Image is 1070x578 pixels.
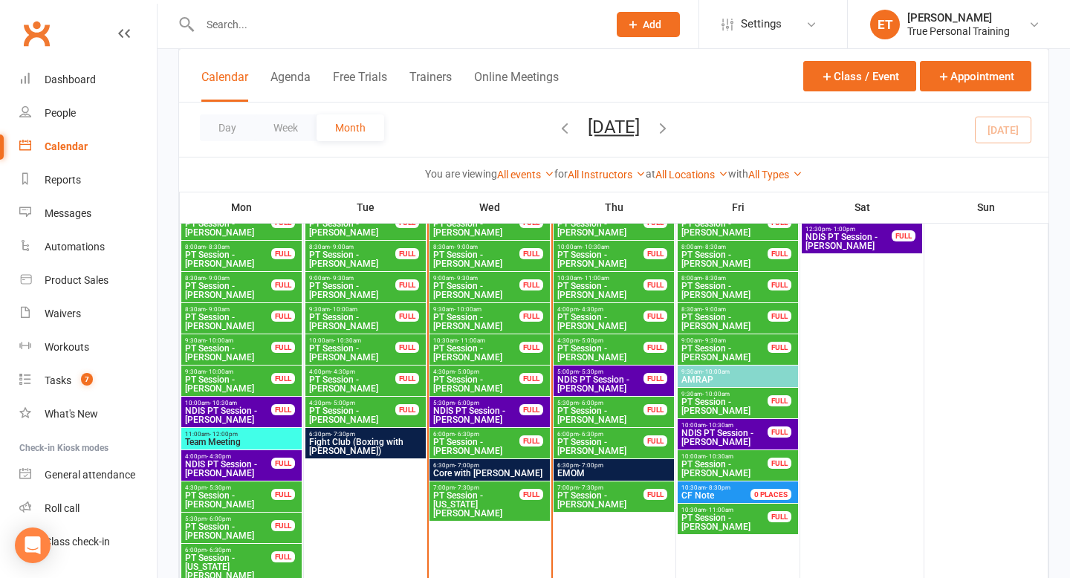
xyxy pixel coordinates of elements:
span: - 4:30pm [207,453,231,460]
span: EMOM [557,469,671,478]
div: FULL [643,311,667,322]
span: 4:00pm [308,368,396,375]
div: FULL [271,311,295,322]
span: - 7:30pm [331,431,355,438]
span: PT Session - [PERSON_NAME] [308,406,396,424]
span: Team Meeting [184,438,299,447]
span: - 10:00am [330,306,357,313]
span: - 10:30am [210,400,237,406]
button: Agenda [270,70,311,102]
th: Mon [180,192,304,223]
span: PT Session - [PERSON_NAME] [681,219,768,237]
span: - 5:30pm [579,368,603,375]
span: 8:00am [681,244,768,250]
div: [PERSON_NAME] [907,11,1010,25]
span: PT Session - [PERSON_NAME] [184,219,272,237]
a: Class kiosk mode [19,525,157,559]
span: - 5:00pm [579,337,603,344]
span: - 10:30am [334,337,361,344]
div: FULL [395,404,419,415]
span: PT Session - [PERSON_NAME] [308,375,396,393]
button: Month [317,114,384,141]
div: FULL [768,248,791,259]
div: FULL [519,248,543,259]
span: 9:30am [184,337,272,344]
button: Free Trials [333,70,387,102]
div: FULL [643,248,667,259]
span: 4:30pm [432,368,520,375]
span: 9:00am [432,275,520,282]
span: 7 [81,373,93,386]
span: PT Session - [PERSON_NAME] [681,282,768,299]
span: - 11:00am [706,507,733,513]
span: PT Session - [PERSON_NAME] [432,282,520,299]
button: Calendar [201,70,248,102]
div: Class check-in [45,536,110,548]
span: Fight Club (Boxing with [PERSON_NAME]) [308,438,423,455]
a: All Locations [655,169,728,181]
div: FULL [395,373,419,384]
input: Search... [195,14,597,35]
div: FULL [643,279,667,290]
div: FULL [643,489,667,500]
span: AMRAP [681,375,795,384]
span: Core with [PERSON_NAME] [432,469,547,478]
span: 6:00pm [557,431,644,438]
div: General attendance [45,469,135,481]
span: - 9:30am [454,275,478,282]
span: 9:30am [308,306,396,313]
div: FULL [768,279,791,290]
span: 9:00am [308,275,396,282]
div: Product Sales [45,274,108,286]
div: FULL [271,520,295,531]
span: - 11:00am [458,337,485,344]
div: ET [870,10,900,39]
span: PT Session - [PERSON_NAME] [432,438,520,455]
span: PT Session - [PERSON_NAME] [557,282,644,299]
span: PT Session - [PERSON_NAME] [308,219,396,237]
span: PT Session - [PERSON_NAME] [308,250,396,268]
span: - 9:00am [206,306,230,313]
div: FULL [643,435,667,447]
span: 5:30pm [184,516,272,522]
a: General attendance kiosk mode [19,458,157,492]
span: - 4:30pm [579,306,603,313]
div: Calendar [45,140,88,152]
button: Online Meetings [474,70,559,102]
span: 8:30am [184,275,272,282]
span: 7:00pm [432,484,520,491]
div: FULL [892,230,915,241]
a: All Types [748,169,802,181]
span: - 6:00pm [207,516,231,522]
span: 4:30pm [557,337,644,344]
div: Waivers [45,308,81,319]
span: 10:30am [681,484,768,491]
span: PT Session - [PERSON_NAME] [432,250,520,268]
a: Automations [19,230,157,264]
span: PT Session - [US_STATE][PERSON_NAME] [432,491,520,518]
span: - 5:00pm [455,368,479,375]
strong: at [646,168,655,180]
span: PT Session - [PERSON_NAME] [184,344,272,362]
div: FULL [271,404,295,415]
span: PT Session - [PERSON_NAME] [557,438,644,455]
div: Roll call [45,502,80,514]
span: 10:00am [184,400,272,406]
button: [DATE] [588,117,640,137]
div: FULL [519,373,543,384]
span: - 4:30pm [331,368,355,375]
span: PT Session - [PERSON_NAME] [557,491,644,509]
button: Week [255,114,317,141]
span: - 10:00am [702,391,730,397]
div: FULL [271,373,295,384]
span: PT Session - [PERSON_NAME] [184,522,272,540]
span: PT Session - [PERSON_NAME] [308,313,396,331]
span: - 10:30am [706,453,733,460]
span: - 5:30pm [207,484,231,491]
span: NDIS PT Session - [PERSON_NAME] [805,233,892,250]
div: FULL [395,342,419,353]
span: - 9:30am [330,275,354,282]
button: Appointment [920,61,1031,91]
span: - 12:00pm [210,431,238,438]
a: People [19,97,157,130]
